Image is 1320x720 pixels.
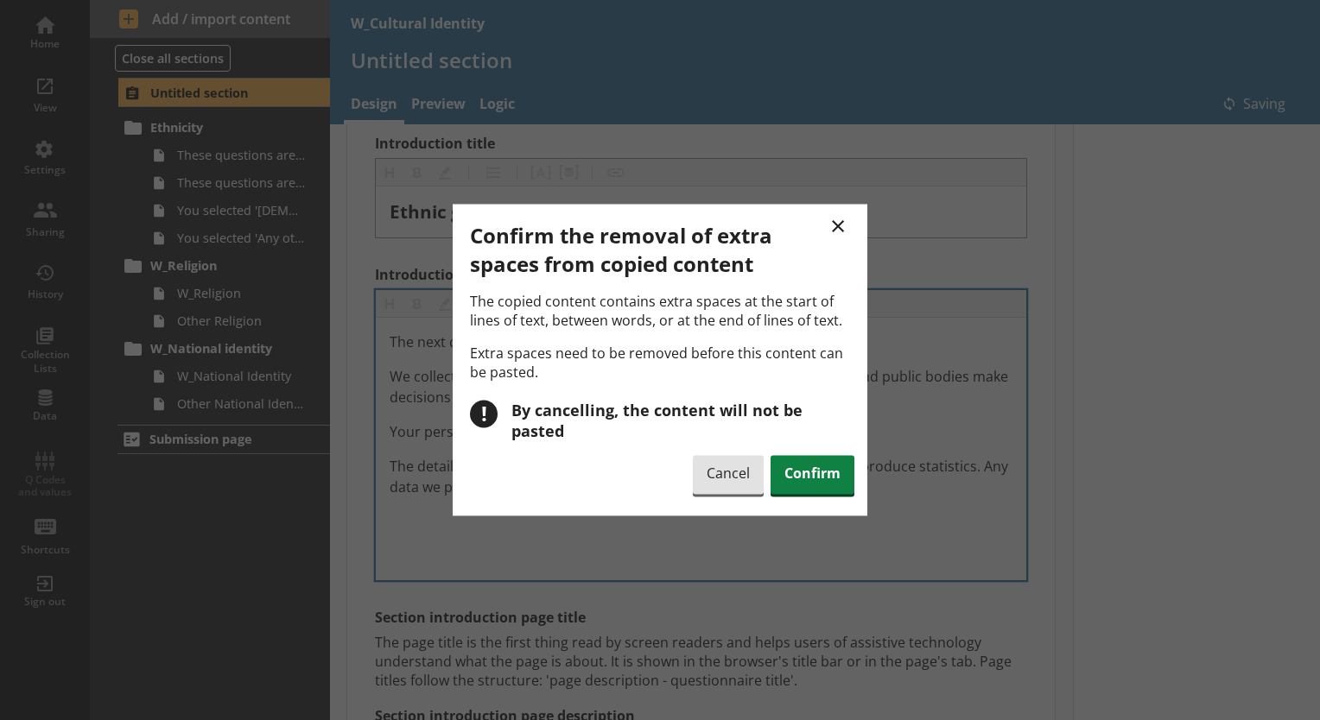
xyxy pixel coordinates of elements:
button: Confirm [771,455,854,495]
p: The copied content contains extra spaces at the start of lines of text, between words, or at the ... [470,292,854,330]
button: Cancel [693,455,764,495]
div: ! [470,400,498,427]
p: Extra spaces need to be removed before this content can be pasted. [470,344,854,382]
div: By cancelling, the content will not be pasted [511,400,854,441]
button: × [822,205,854,244]
h2: Confirm the removal of extra spaces from copied content [470,221,854,278]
